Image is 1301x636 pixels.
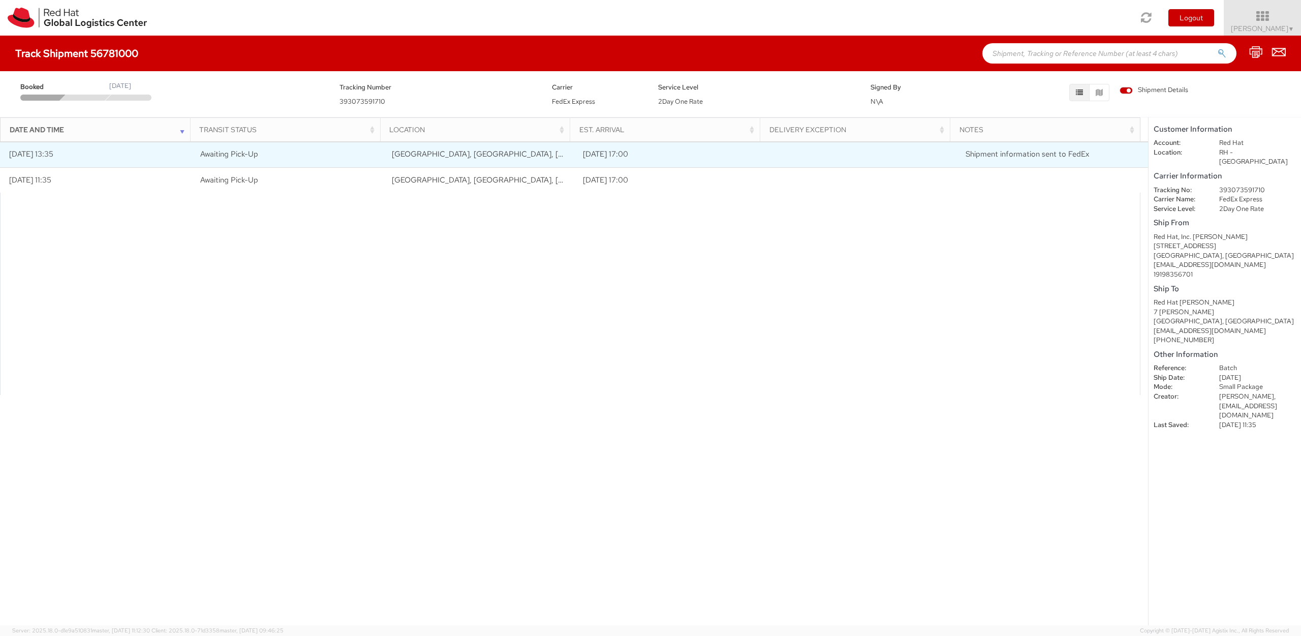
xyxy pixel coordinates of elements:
[1154,260,1296,270] div: [EMAIL_ADDRESS][DOMAIN_NAME]
[339,97,385,106] span: 393073591710
[1146,382,1212,392] dt: Mode:
[552,97,595,106] span: FedEx Express
[574,142,766,167] td: [DATE] 17:00
[1154,336,1296,345] div: [PHONE_NUMBER]
[12,627,150,634] span: Server: 2025.18.0-d1e9a510831
[1154,232,1296,242] div: Red Hat, Inc. [PERSON_NAME]
[1146,364,1212,373] dt: Reference:
[871,97,883,106] span: N\A
[389,125,567,135] div: Location
[1154,251,1296,261] div: [GEOGRAPHIC_DATA], [GEOGRAPHIC_DATA]
[200,149,258,159] span: Awaiting Pick-Up
[92,627,150,634] span: master, [DATE] 11:12:30
[1154,326,1296,336] div: [EMAIL_ADDRESS][DOMAIN_NAME]
[8,8,147,28] img: rh-logistics-00dfa346123c4ec078e1.svg
[1146,373,1212,383] dt: Ship Date:
[1120,85,1188,97] label: Shipment Details
[20,82,64,92] span: Booked
[1219,392,1276,401] span: [PERSON_NAME],
[1154,285,1296,293] h5: Ship To
[220,627,284,634] span: master, [DATE] 09:46:25
[1146,195,1212,204] dt: Carrier Name:
[552,84,643,91] h5: Carrier
[151,627,284,634] span: Client: 2025.18.0-71d3358
[10,125,187,135] div: Date and Time
[1146,186,1212,195] dt: Tracking No:
[15,48,138,59] h4: Track Shipment 56781000
[1146,138,1212,148] dt: Account:
[200,175,258,185] span: Awaiting Pick-Up
[109,81,131,91] div: [DATE]
[982,43,1236,64] input: Shipment, Tracking or Reference Number (at least 4 chars)
[1154,219,1296,227] h5: Ship From
[769,125,947,135] div: Delivery Exception
[574,167,766,193] td: [DATE] 17:00
[1154,317,1296,326] div: [GEOGRAPHIC_DATA], [GEOGRAPHIC_DATA]
[1288,25,1294,33] span: ▼
[392,149,633,159] span: RALEIGH, NC, US
[1146,204,1212,214] dt: Service Level:
[1154,125,1296,134] h5: Customer Information
[1146,392,1212,402] dt: Creator:
[1154,350,1296,359] h5: Other Information
[1146,420,1212,430] dt: Last Saved:
[199,125,377,135] div: Transit Status
[871,84,962,91] h5: Signed By
[1140,627,1289,635] span: Copyright © [DATE]-[DATE] Agistix Inc., All Rights Reserved
[658,84,855,91] h5: Service Level
[1154,241,1296,251] div: [STREET_ADDRESS]
[1120,85,1188,95] span: Shipment Details
[1154,270,1296,280] div: 19198356701
[1231,24,1294,33] span: [PERSON_NAME]
[658,97,703,106] span: 2Day One Rate
[959,125,1137,135] div: Notes
[1154,172,1296,180] h5: Carrier Information
[966,149,1089,159] span: Shipment information sent to FedEx
[579,125,757,135] div: Est. Arrival
[1146,148,1212,158] dt: Location:
[339,84,537,91] h5: Tracking Number
[1168,9,1214,26] button: Logout
[1154,298,1296,308] div: Red Hat [PERSON_NAME]
[1154,308,1296,317] div: 7 [PERSON_NAME]
[392,175,633,185] span: RALEIGH, NC, US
